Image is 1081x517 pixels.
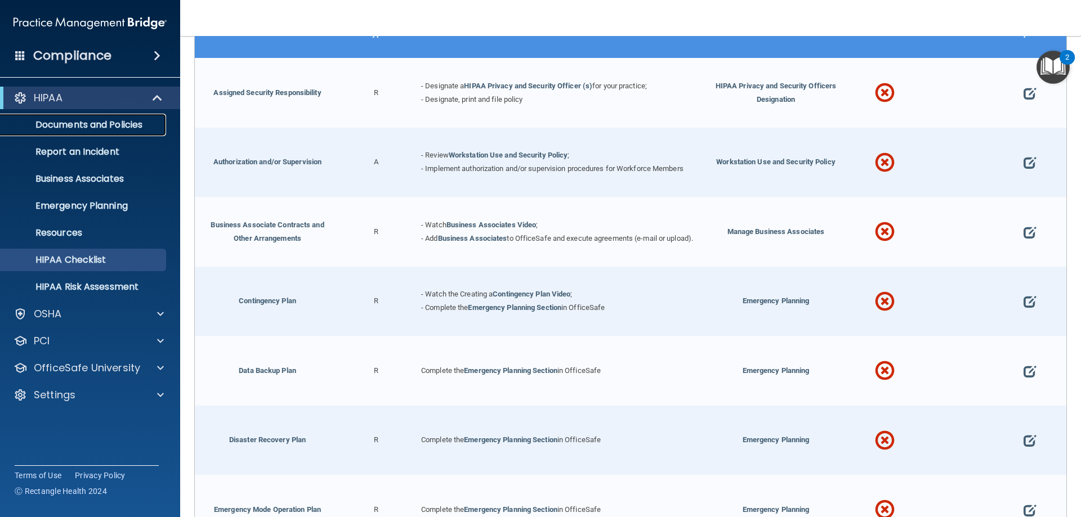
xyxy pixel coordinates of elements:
a: Terms of Use [15,470,61,481]
p: OfficeSafe University [34,361,140,375]
div: R [340,197,413,267]
a: HIPAA [14,91,163,105]
a: Authorization and/or Supervision [213,158,321,166]
p: Settings [34,388,75,402]
div: R [340,406,413,475]
div: R [340,336,413,406]
p: Emergency Planning [7,200,161,212]
a: Workstation Use and Security Policy [449,151,568,159]
a: OSHA [14,307,164,321]
a: PCI [14,334,164,348]
div: 2 [1065,57,1069,72]
p: Resources [7,227,161,239]
p: Business Associates [7,173,161,185]
span: ; [568,151,569,159]
span: Emergency Planning [743,366,810,375]
span: ; [570,290,572,298]
span: Workstation Use and Security Policy [716,158,836,166]
span: - Complete the [421,303,468,312]
p: Documents and Policies [7,119,161,131]
p: HIPAA Checklist [7,254,161,266]
a: Assigned Security Responsibility [213,88,321,97]
span: - Add [421,234,438,242]
span: to OfficeSafe and execute agreements (e-mail or upload). [507,234,693,242]
span: Emergency Planning [743,435,810,444]
span: Emergency Planning [743,296,810,305]
span: in OfficeSafe [557,366,601,375]
h4: Compliance [33,48,111,64]
span: for your practice; [592,82,647,90]
span: Complete the [421,366,464,375]
p: HIPAA Risk Assessment [7,281,161,293]
p: Report an Incident [7,146,161,158]
img: PMB logo [14,12,167,34]
span: - Watch [421,221,446,229]
span: Complete the [421,435,464,444]
span: Emergency Planning [743,505,810,514]
button: Open Resource Center, 2 new notifications [1037,51,1070,84]
a: Settings [14,388,164,402]
a: Business Associate Contracts and Other Arrangements [211,221,324,242]
a: Privacy Policy [75,470,126,481]
a: Emergency Mode Operation Plan [214,505,321,514]
a: Business Associates Video [446,221,537,229]
p: OSHA [34,307,62,321]
span: in OfficeSafe [561,303,605,312]
span: HIPAA Privacy and Security Officers Designation [716,82,837,104]
a: Contingency Plan Video [493,290,570,298]
a: HIPAA Privacy and Security Officer (s) [464,82,592,90]
a: Emergency Planning Section [464,435,557,444]
span: - Designate, print and file policy [421,95,522,104]
span: - Watch the Creating a [421,290,493,298]
a: Data Backup Plan [239,366,296,375]
span: - Designate a [421,82,464,90]
span: ; [536,221,538,229]
span: Complete the [421,505,464,514]
a: Emergency Planning Section [464,505,557,514]
a: OfficeSafe University [14,361,164,375]
p: PCI [34,334,50,348]
div: A [340,128,413,197]
a: Contingency Plan [239,296,296,305]
span: - Review [421,151,449,159]
a: Emergency Planning Section [464,366,557,375]
p: HIPAA [34,91,62,105]
span: in OfficeSafe [557,435,601,444]
span: in OfficeSafe [557,505,601,514]
div: R [340,267,413,336]
a: Disaster Recovery Plan [229,435,306,444]
div: R [340,58,413,128]
a: Emergency Planning Section [468,303,561,312]
span: Ⓒ Rectangle Health 2024 [15,485,107,497]
span: - Implement authorization and/or supervision procedures for Workforce Members [421,164,684,173]
span: Manage Business Associates [727,227,825,236]
a: Business Associates [438,234,507,242]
